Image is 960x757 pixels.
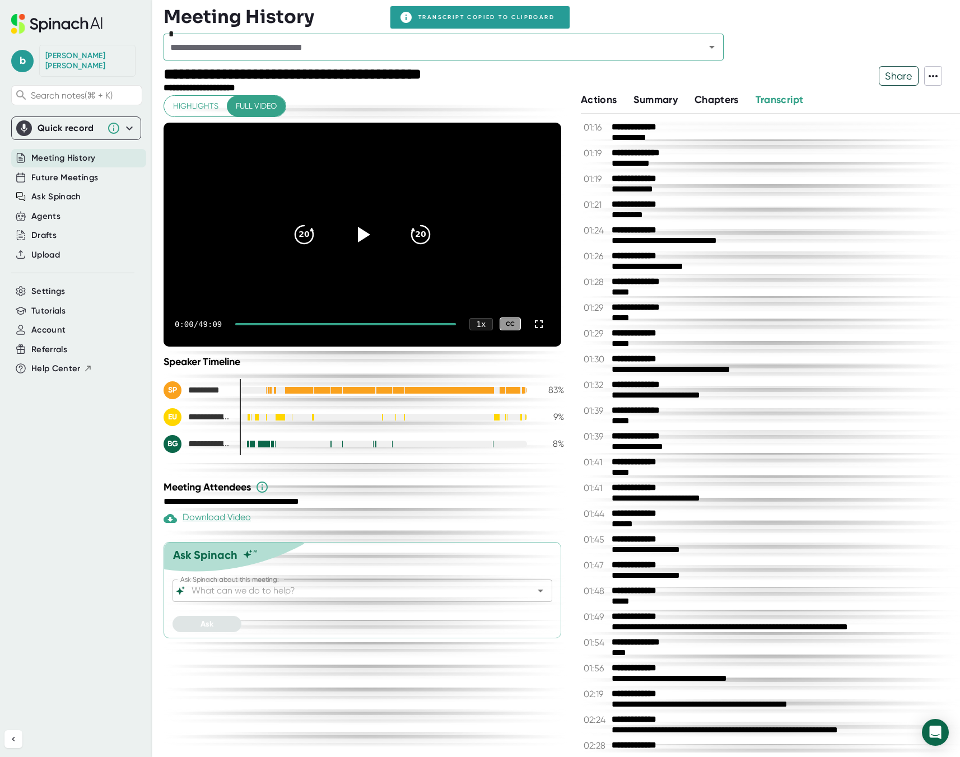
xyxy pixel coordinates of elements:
[584,611,609,622] span: 01:49
[584,148,609,158] span: 01:19
[164,480,567,494] div: Meeting Attendees
[584,689,609,699] span: 02:19
[31,229,57,242] button: Drafts
[164,96,227,116] button: Highlights
[584,740,609,751] span: 02:28
[31,249,60,261] button: Upload
[164,408,231,426] div: Erick Umanchuk
[584,483,609,493] span: 01:41
[584,431,609,442] span: 01:39
[164,381,231,399] div: Sean Pool
[31,285,66,298] button: Settings
[584,405,609,416] span: 01:39
[584,328,609,339] span: 01:29
[31,324,66,337] button: Account
[633,92,677,108] button: Summary
[584,663,609,674] span: 01:56
[164,435,231,453] div: Brian Gewirtz
[11,50,34,72] span: b
[584,354,609,365] span: 01:30
[584,508,609,519] span: 01:44
[16,117,136,139] div: Quick record
[584,714,609,725] span: 02:24
[38,123,101,134] div: Quick record
[164,408,181,426] div: EU
[31,152,95,165] button: Meeting History
[536,412,564,422] div: 9 %
[164,381,181,399] div: SP
[533,583,548,599] button: Open
[584,457,609,468] span: 01:41
[175,320,222,329] div: 0:00 / 49:09
[31,305,66,317] button: Tutorials
[879,66,919,86] button: Share
[227,96,286,116] button: Full video
[695,94,739,106] span: Chapters
[31,343,67,356] button: Referrals
[756,94,804,106] span: Transcript
[584,251,609,261] span: 01:26
[164,512,251,525] div: Download Video
[536,438,564,449] div: 8 %
[173,616,241,632] button: Ask
[173,99,218,113] span: Highlights
[173,548,237,562] div: Ask Spinach
[31,362,92,375] button: Help Center
[584,534,609,545] span: 01:45
[584,302,609,313] span: 01:29
[189,583,516,599] input: What can we do to help?
[31,210,60,223] button: Agents
[236,99,277,113] span: Full video
[633,94,677,106] span: Summary
[164,6,314,27] h3: Meeting History
[584,586,609,596] span: 01:48
[581,92,617,108] button: Actions
[31,171,98,184] button: Future Meetings
[584,560,609,571] span: 01:47
[500,317,521,330] div: CC
[31,362,81,375] span: Help Center
[4,730,22,748] button: Collapse sidebar
[581,94,617,106] span: Actions
[584,122,609,133] span: 01:16
[695,92,739,108] button: Chapters
[704,39,720,55] button: Open
[756,92,804,108] button: Transcript
[201,619,213,629] span: Ask
[164,435,181,453] div: BG
[922,719,949,746] div: Open Intercom Messenger
[584,637,609,648] span: 01:54
[584,380,609,390] span: 01:32
[31,90,139,101] span: Search notes (⌘ + K)
[164,356,564,368] div: Speaker Timeline
[584,277,609,287] span: 01:28
[584,199,609,210] span: 01:21
[584,225,609,236] span: 01:24
[584,174,609,184] span: 01:19
[31,190,81,203] button: Ask Spinach
[469,318,493,330] div: 1 x
[536,385,564,395] div: 83 %
[45,51,129,71] div: Brian Gewirtz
